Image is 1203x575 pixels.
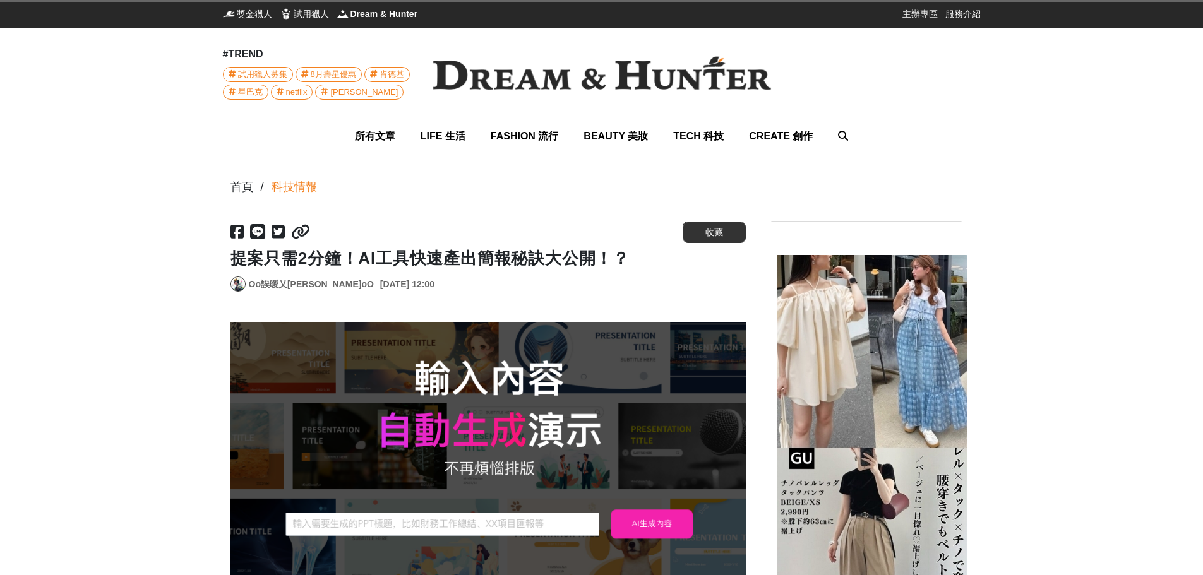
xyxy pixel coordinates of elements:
span: 肯德基 [380,68,404,81]
a: Dream & HunterDream & Hunter [337,8,418,20]
span: LIFE 生活 [421,131,465,141]
a: 星巴克 [223,85,268,100]
img: 獎金獵人 [223,8,236,20]
a: 肯德基 [364,67,410,82]
a: CREATE 創作 [749,119,813,153]
a: 主辦專區 [902,8,938,20]
a: TECH 科技 [673,119,724,153]
span: 試用獵人募集 [238,68,287,81]
img: 試用獵人 [280,8,292,20]
span: 試用獵人 [294,8,329,20]
a: LIFE 生活 [421,119,465,153]
img: Dream & Hunter [412,36,791,110]
span: CREATE 創作 [749,131,813,141]
div: #TREND [223,47,412,62]
span: netflix [286,85,308,99]
a: 試用獵人試用獵人 [280,8,329,20]
a: BEAUTY 美妝 [584,119,648,153]
a: 科技情報 [272,179,317,196]
img: Avatar [231,277,245,291]
a: 8月壽星優惠 [296,67,362,82]
span: 星巴克 [238,85,263,99]
a: 服務介紹 [945,8,981,20]
div: [DATE] 12:00 [380,278,434,291]
div: / [261,179,264,196]
a: 試用獵人募集 [223,67,293,82]
a: [PERSON_NAME] [315,85,404,100]
span: 8月壽星優惠 [311,68,356,81]
span: FASHION 流行 [491,131,559,141]
a: Oo誒曖乂[PERSON_NAME]oO [249,278,374,291]
a: 所有文章 [355,119,395,153]
a: FASHION 流行 [491,119,559,153]
h1: 提案只需2分鐘！AI工具快速產出簡報秘訣大公開！？ [230,249,746,268]
a: netflix [271,85,313,100]
button: 收藏 [683,222,746,243]
span: TECH 科技 [673,131,724,141]
img: Dream & Hunter [337,8,349,20]
span: 獎金獵人 [237,8,272,20]
span: [PERSON_NAME] [330,85,398,99]
div: 首頁 [230,179,253,196]
a: Avatar [230,276,246,292]
span: 所有文章 [355,131,395,141]
span: Dream & Hunter [350,8,418,20]
span: BEAUTY 美妝 [584,131,648,141]
a: 獎金獵人獎金獵人 [223,8,272,20]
